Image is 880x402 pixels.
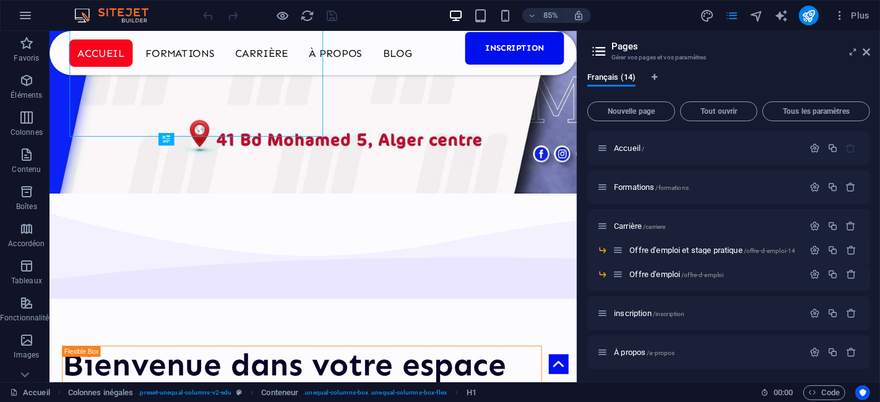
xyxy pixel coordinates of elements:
[610,183,803,191] div: Formations/formations
[629,270,723,279] span: Cliquez pour ouvrir la page.
[303,385,447,400] span: . unequal-columns-box .unequal-columns-box-flex
[587,73,870,96] div: Onglets langues
[614,221,665,231] span: Cliquez pour ouvrir la page.
[14,350,40,360] p: Images
[846,143,856,153] div: La page de départ ne peut pas être supprimée.
[827,245,838,255] div: Dupliquer
[11,90,42,100] p: Éléments
[680,101,757,121] button: Tout ouvrir
[11,276,42,286] p: Tableaux
[300,8,315,23] button: reload
[68,385,477,400] nav: breadcrumb
[656,184,689,191] span: /formations
[16,202,37,212] p: Boîtes
[653,310,685,317] span: /inscription
[614,182,689,192] span: Cliquez pour ouvrir la page.
[827,182,838,192] div: Dupliquer
[626,246,803,254] div: Offre d'emploi et stage pratique/offre-d-emploi-14
[774,385,793,400] span: 00 00
[587,101,675,121] button: Nouvelle page
[827,269,838,280] div: Dupliquer
[681,272,723,278] span: /offre-d-emploi
[809,182,820,192] div: Paramètres
[809,347,820,357] div: Paramètres
[301,9,315,23] i: Actualiser la page
[647,349,675,356] span: /a-propos
[846,347,856,357] div: Supprimer
[614,348,675,357] span: Cliquez pour ouvrir la page.
[700,8,715,23] button: design
[809,221,820,231] div: Paramètres
[799,6,819,25] button: publish
[809,308,820,319] div: Paramètres
[8,239,45,249] p: Accordéon
[827,221,838,231] div: Dupliquer
[610,222,803,230] div: Carrière/carriere
[610,144,803,152] div: Accueil/
[626,270,803,278] div: Offre d'emploi/offre-d-emploi
[611,52,845,63] h3: Gérer vos pages et vos paramètres
[809,245,820,255] div: Paramètres
[725,9,739,23] i: Pages (Ctrl+Alt+S)
[610,348,803,356] div: À propos/a-propos
[846,221,856,231] div: Supprimer
[809,385,840,400] span: Code
[700,9,714,23] i: Design (Ctrl+Alt+Y)
[768,108,865,115] span: Tous les paramètres
[642,145,644,152] span: /
[275,8,290,23] button: Cliquez ici pour quitter le mode Aperçu et poursuivre l'édition.
[573,10,584,21] i: Lors du redimensionnement, ajuster automatiquement le niveau de zoom en fonction de l'appareil sé...
[261,385,298,400] span: Cliquez pour sélectionner. Double-cliquez pour modifier.
[749,9,764,23] i: Navigateur
[846,308,856,319] div: Supprimer
[522,8,566,23] button: 85%
[761,385,793,400] h6: Durée de la session
[829,6,874,25] button: Plus
[611,41,870,52] h2: Pages
[725,8,740,23] button: pages
[774,9,788,23] i: AI Writer
[855,385,870,400] button: Usercentrics
[762,101,870,121] button: Tous les paramètres
[610,309,803,317] div: inscription/inscription
[846,245,856,255] div: Supprimer
[686,108,752,115] span: Tout ouvrir
[614,309,684,318] span: Cliquez pour ouvrir la page.
[593,108,670,115] span: Nouvelle page
[846,269,856,280] div: Supprimer
[68,385,134,400] span: Cliquez pour sélectionner. Double-cliquez pour modifier.
[809,269,820,280] div: Paramètres
[12,165,41,174] p: Contenu
[587,70,636,87] span: Français (14)
[138,385,231,400] span: . preset-unequal-columns-v2-edu
[834,9,869,22] span: Plus
[541,8,561,23] h6: 85%
[782,388,784,397] span: :
[10,385,50,400] a: Cliquez pour annuler la sélection. Double-cliquez pour ouvrir Pages.
[774,8,789,23] button: text_generator
[827,143,838,153] div: Dupliquer
[236,389,242,396] i: Cet élément est une présélection personnalisable.
[803,385,845,400] button: Code
[827,347,838,357] div: Dupliquer
[629,246,795,255] span: Cliquez pour ouvrir la page.
[614,143,644,153] span: Cliquez pour ouvrir la page.
[801,9,816,23] i: Publier
[749,8,764,23] button: navigator
[14,53,39,63] p: Favoris
[846,182,856,192] div: Supprimer
[809,143,820,153] div: Paramètres
[71,8,164,23] img: Editor Logo
[643,223,665,230] span: /carriere
[11,127,43,137] p: Colonnes
[827,308,838,319] div: Dupliquer
[744,247,796,254] span: /offre-d-emploi-14
[467,385,477,400] span: Cliquez pour sélectionner. Double-cliquez pour modifier.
